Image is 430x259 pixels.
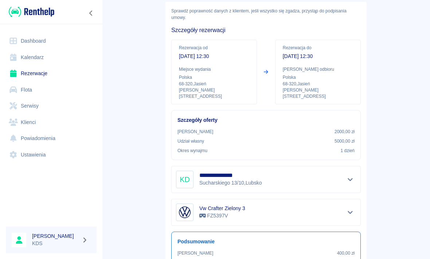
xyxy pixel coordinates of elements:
[171,27,361,34] h5: Szczegóły rezerwacji
[179,45,249,51] p: Rezerwacja od
[199,205,245,212] h6: Vw Crafter Zielony 3
[6,49,97,66] a: Kalendarz
[179,87,249,100] p: [PERSON_NAME][STREET_ADDRESS]
[32,240,79,247] p: KDS
[6,147,97,163] a: Ustawienia
[177,238,355,246] h6: Podsumowanie
[344,174,356,185] button: Pokaż szczegóły
[6,98,97,114] a: Serwisy
[86,8,97,18] button: Zwiń nawigację
[179,53,249,60] p: [DATE] 12:30
[177,138,204,144] p: Udział własny
[341,147,355,154] p: 1 dzień
[283,87,353,100] p: [PERSON_NAME][STREET_ADDRESS]
[6,65,97,82] a: Rezerwacje
[6,114,97,131] a: Klienci
[199,179,263,187] p: Sucharskiego 13/10 , Lubsko
[6,130,97,147] a: Powiadomienia
[9,6,54,18] img: Renthelp logo
[283,66,353,73] p: [PERSON_NAME] odbioru
[177,116,355,124] h6: Szczegóły oferty
[179,66,249,73] p: Miejsce wydania
[177,147,207,154] p: Okres wynajmu
[335,138,355,144] p: 5000,00 zł
[199,212,245,220] p: FZ5397V
[337,250,355,256] p: 400,00 zł
[344,207,356,217] button: Pokaż szczegóły
[283,45,353,51] p: Rezerwacja do
[179,74,249,81] p: Polska
[176,171,193,188] div: KD
[6,33,97,49] a: Dashboard
[179,81,249,87] p: 68-320 , Jasień
[283,53,353,60] p: [DATE] 12:30
[171,8,361,21] p: Sprawdź poprawność danych z klientem, jeśli wszystko się zgadza, przystąp do podpisania umowy.
[283,81,353,87] p: 68-320 , Jasień
[283,74,353,81] p: Polska
[6,82,97,98] a: Flota
[6,6,54,18] a: Renthelp logo
[177,250,213,256] p: [PERSON_NAME]
[177,128,213,135] p: [PERSON_NAME]
[32,232,79,240] h6: [PERSON_NAME]
[335,128,355,135] p: 2000,00 zł
[177,205,192,220] img: Image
